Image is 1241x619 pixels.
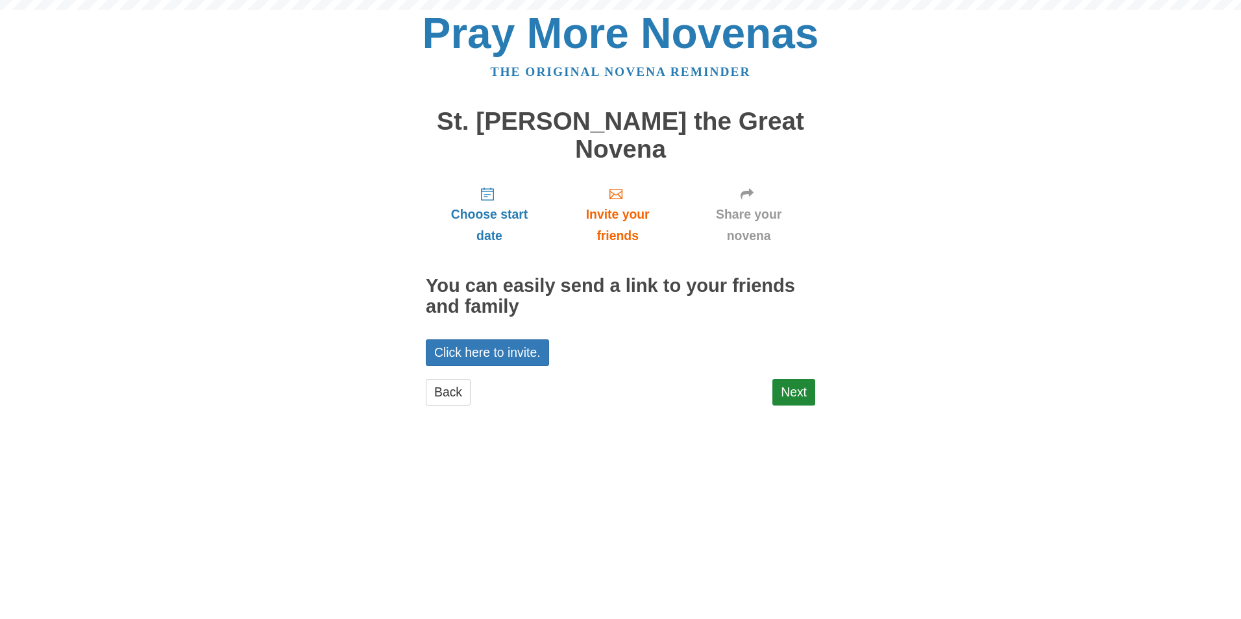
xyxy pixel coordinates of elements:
a: Share your novena [682,176,815,253]
a: Choose start date [426,176,553,253]
span: Choose start date [439,204,540,247]
h2: You can easily send a link to your friends and family [426,276,815,317]
a: Invite your friends [553,176,682,253]
span: Share your novena [695,204,802,247]
a: The original novena reminder [491,65,751,79]
a: Back [426,379,471,406]
a: Next [772,379,815,406]
a: Click here to invite. [426,339,549,366]
span: Invite your friends [566,204,669,247]
h1: St. [PERSON_NAME] the Great Novena [426,108,815,163]
a: Pray More Novenas [423,9,819,57]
